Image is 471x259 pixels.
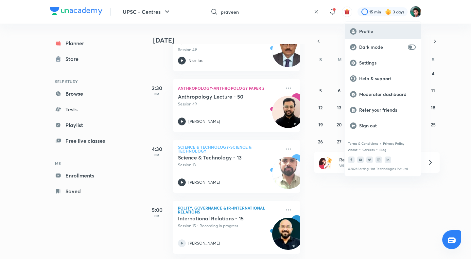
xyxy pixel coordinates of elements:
div: • [379,140,382,146]
a: Careers [362,148,375,152]
p: Settings [359,60,416,66]
p: © 2025 Sorting Hat Technologies Pvt Ltd [348,167,418,171]
div: • [376,146,378,152]
p: Sign out [359,123,416,129]
a: Terms & Conditions [348,141,378,145]
p: Dark mode [359,44,405,50]
a: Blog [379,148,386,152]
p: Profile [359,28,416,34]
a: Help & support [345,71,421,86]
p: Help & support [359,76,416,82]
a: Profile [345,24,421,39]
a: About [348,148,358,152]
p: Moderator dashboard [359,91,416,97]
a: Settings [345,55,421,71]
a: Moderator dashboard [345,86,421,102]
div: • [359,146,361,152]
a: Refer your friends [345,102,421,118]
a: Privacy Policy [383,141,404,145]
p: Refer your friends [359,107,416,113]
